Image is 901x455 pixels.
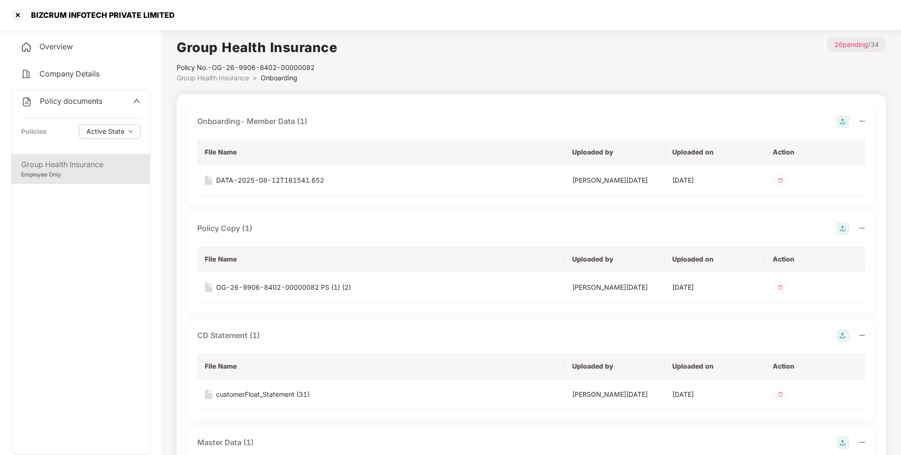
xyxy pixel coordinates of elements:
[177,62,337,73] div: Policy No.- OG-26-9906-8402-00000082
[773,173,788,188] img: svg+xml;base64,PHN2ZyB4bWxucz0iaHR0cDovL3d3dy53My5vcmcvMjAwMC9zdmciIHdpZHRoPSIzMiIgaGVpZ2h0PSIzMi...
[21,126,47,137] div: Policies
[205,390,212,399] img: svg+xml;base64,PHN2ZyB4bWxucz0iaHR0cDovL3d3dy53My5vcmcvMjAwMC9zdmciIHdpZHRoPSIxNiIgaGVpZ2h0PSIyMC...
[79,124,140,139] button: Active Statedown
[836,222,849,235] img: svg+xml;base64,PHN2ZyB4bWxucz0iaHR0cDovL3d3dy53My5vcmcvMjAwMC9zdmciIHdpZHRoPSIyOCIgaGVpZ2h0PSIyOC...
[197,139,565,165] th: File Name
[572,282,657,293] div: [PERSON_NAME][DATE]
[572,175,657,185] div: [PERSON_NAME][DATE]
[572,389,657,400] div: [PERSON_NAME][DATE]
[253,74,257,82] span: >
[197,223,252,234] div: Policy Copy (1)
[836,329,849,342] img: svg+xml;base64,PHN2ZyB4bWxucz0iaHR0cDovL3d3dy53My5vcmcvMjAwMC9zdmciIHdpZHRoPSIyOCIgaGVpZ2h0PSIyOC...
[665,247,765,272] th: Uploaded on
[773,280,788,295] img: svg+xml;base64,PHN2ZyB4bWxucz0iaHR0cDovL3d3dy53My5vcmcvMjAwMC9zdmciIHdpZHRoPSIzMiIgaGVpZ2h0PSIzMi...
[205,283,212,292] img: svg+xml;base64,PHN2ZyB4bWxucz0iaHR0cDovL3d3dy53My5vcmcvMjAwMC9zdmciIHdpZHRoPSIxNiIgaGVpZ2h0PSIyMC...
[216,282,351,293] div: OG-26-9906-8402-00000082 PS (1) (2)
[672,389,757,400] div: [DATE]
[197,247,565,272] th: File Name
[21,69,32,80] img: svg+xml;base64,PHN2ZyB4bWxucz0iaHR0cDovL3d3dy53My5vcmcvMjAwMC9zdmciIHdpZHRoPSIyNCIgaGVpZ2h0PSIyNC...
[773,387,788,402] img: svg+xml;base64,PHN2ZyB4bWxucz0iaHR0cDovL3d3dy53My5vcmcvMjAwMC9zdmciIHdpZHRoPSIzMiIgaGVpZ2h0PSIzMi...
[216,175,324,185] div: DATA-2025-08-12T161541.652
[836,436,849,449] img: svg+xml;base64,PHN2ZyB4bWxucz0iaHR0cDovL3d3dy53My5vcmcvMjAwMC9zdmciIHdpZHRoPSIyOCIgaGVpZ2h0PSIyOC...
[672,175,757,185] div: [DATE]
[665,354,765,379] th: Uploaded on
[21,170,140,179] div: Employee Only
[859,439,865,446] span: minus
[834,40,868,48] span: 26 pending
[177,74,249,82] span: Group Health Insurance
[859,332,865,339] span: minus
[765,354,865,379] th: Action
[25,10,175,20] div: BIZCRUM INFOTECH PRIVATE LIMITED
[859,118,865,124] span: minus
[39,69,100,78] span: Company Details
[836,115,849,128] img: svg+xml;base64,PHN2ZyB4bWxucz0iaHR0cDovL3d3dy53My5vcmcvMjAwMC9zdmciIHdpZHRoPSIyOCIgaGVpZ2h0PSIyOC...
[197,330,260,341] div: CD Statement (1)
[565,139,665,165] th: Uploaded by
[216,389,310,400] div: customerFloat_Statement (31)
[827,37,886,52] p: / 34
[21,42,32,53] img: svg+xml;base64,PHN2ZyB4bWxucz0iaHR0cDovL3d3dy53My5vcmcvMjAwMC9zdmciIHdpZHRoPSIyNCIgaGVpZ2h0PSIyNC...
[40,96,102,106] span: Policy documents
[197,437,254,448] div: Master Data (1)
[21,159,140,170] div: Group Health Insurance
[86,126,124,137] span: Active State
[197,354,565,379] th: File Name
[261,74,297,82] span: Onboarding
[565,354,665,379] th: Uploaded by
[21,96,32,108] img: svg+xml;base64,PHN2ZyB4bWxucz0iaHR0cDovL3d3dy53My5vcmcvMjAwMC9zdmciIHdpZHRoPSIyNCIgaGVpZ2h0PSIyNC...
[765,247,865,272] th: Action
[859,225,865,231] span: minus
[765,139,865,165] th: Action
[665,139,765,165] th: Uploaded on
[565,247,665,272] th: Uploaded by
[197,116,307,127] div: Onboarding- Member Data (1)
[177,37,337,58] h1: Group Health Insurance
[39,42,73,51] span: Overview
[672,282,757,293] div: [DATE]
[128,129,133,134] span: down
[133,97,140,105] span: up
[205,176,212,185] img: svg+xml;base64,PHN2ZyB4bWxucz0iaHR0cDovL3d3dy53My5vcmcvMjAwMC9zdmciIHdpZHRoPSIxNiIgaGVpZ2h0PSIyMC...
